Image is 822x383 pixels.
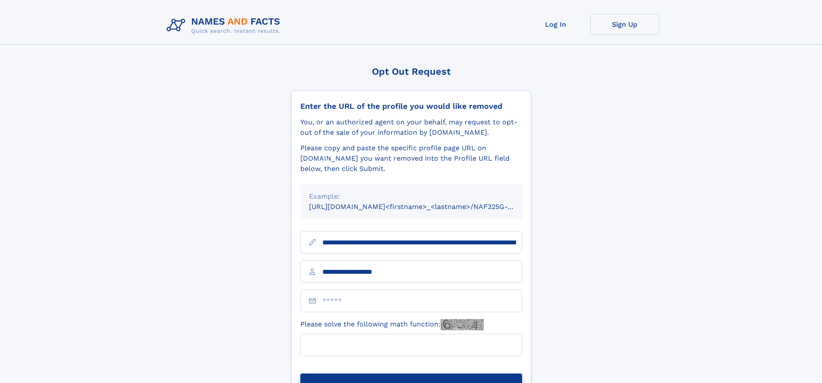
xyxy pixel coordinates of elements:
[291,66,531,77] div: Opt Out Request
[300,101,522,111] div: Enter the URL of the profile you would like removed
[521,14,590,35] a: Log In
[300,319,484,330] label: Please solve the following math function:
[309,203,539,211] small: [URL][DOMAIN_NAME]<firstname>_<lastname>/NAF325G-xxxxxxxx
[590,14,659,35] a: Sign Up
[163,14,287,37] img: Logo Names and Facts
[300,117,522,138] div: You, or an authorized agent on your behalf, may request to opt-out of the sale of your informatio...
[309,191,513,202] div: Example:
[300,143,522,174] div: Please copy and paste the specific profile page URL on [DOMAIN_NAME] you want removed into the Pr...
